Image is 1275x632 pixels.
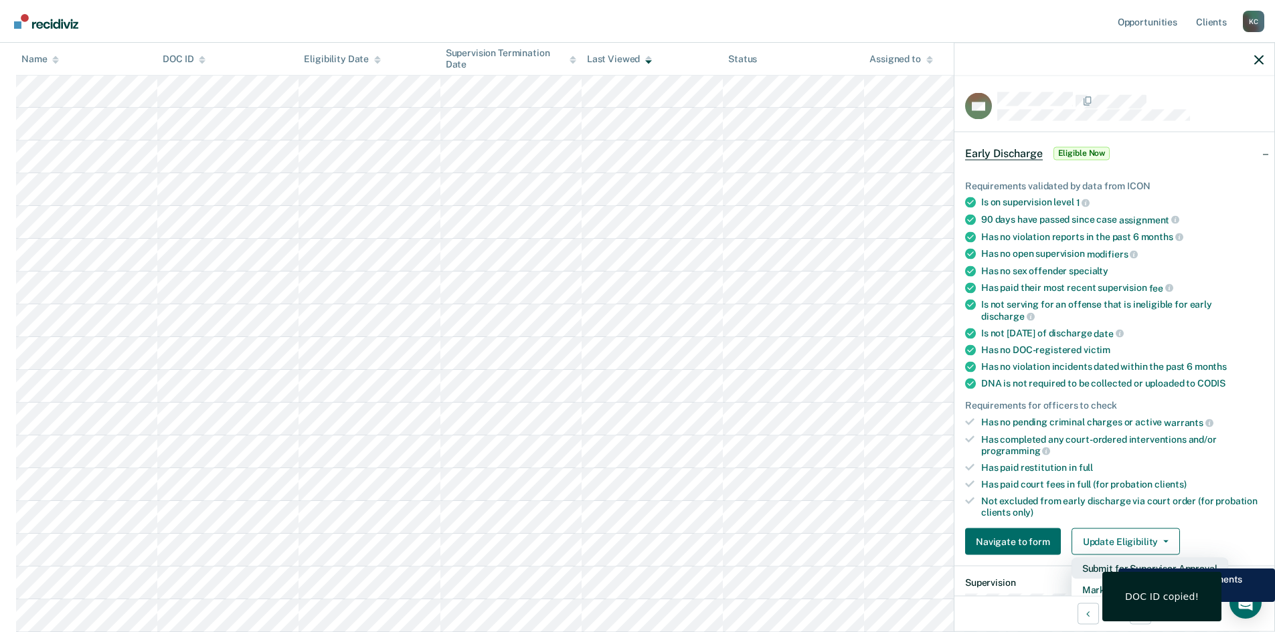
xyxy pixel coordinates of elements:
span: CODIS [1197,378,1225,389]
div: Early DischargeEligible Now [954,132,1274,175]
span: specialty [1069,265,1108,276]
div: Has paid their most recent supervision [981,282,1264,294]
div: 90 days have passed since case [981,213,1264,225]
div: Assigned to [869,54,932,65]
span: modifiers [1087,248,1138,259]
span: only) [1013,506,1033,517]
span: discharge [981,310,1035,321]
div: K C [1243,11,1264,32]
div: DOC ID [163,54,205,65]
span: fee [1149,282,1173,293]
button: Previous Opportunity [1078,603,1099,624]
dt: Supervision [965,577,1264,589]
div: Has paid court fees in full (for probation [981,478,1264,490]
div: 3 / 41 [954,595,1274,631]
span: date [1094,328,1123,338]
span: Eligible Now [1053,146,1110,160]
span: 1 [1076,197,1090,208]
div: Has no sex offender [981,265,1264,276]
div: Is not serving for an offense that is ineligible for early [981,299,1264,322]
div: Has no violation reports in the past 6 [981,231,1264,243]
div: Last Viewed [587,54,652,65]
span: clients) [1155,478,1187,489]
button: Update Eligibility [1072,528,1180,555]
div: Has no open supervision [981,248,1264,260]
span: programming [981,445,1050,456]
div: Open Intercom Messenger [1229,587,1262,619]
div: Requirements for officers to check [965,400,1264,411]
div: Has completed any court-ordered interventions and/or [981,433,1264,456]
button: Navigate to form [965,528,1061,555]
div: Is not [DATE] of discharge [981,327,1264,339]
div: Has paid restitution in [981,462,1264,473]
div: Eligibility Date [304,54,381,65]
div: Has no pending criminal charges or active [981,417,1264,429]
span: victim [1084,344,1110,355]
div: Has no DOC-registered [981,344,1264,356]
div: Has no violation incidents dated within the past 6 [981,361,1264,373]
div: Status [728,54,757,65]
img: Recidiviz [14,14,78,29]
div: DOC ID copied! [1125,591,1199,603]
span: months [1195,361,1227,372]
button: Profile dropdown button [1243,11,1264,32]
div: Dropdown Menu [1072,558,1228,601]
div: DNA is not required to be collected or uploaded to [981,378,1264,389]
a: Navigate to form link [965,528,1066,555]
div: Name [21,54,59,65]
span: months [1141,231,1183,242]
span: assignment [1119,214,1179,225]
span: Early Discharge [965,146,1043,160]
div: Requirements validated by data from ICON [965,180,1264,191]
span: warrants [1164,417,1213,427]
div: Not excluded from early discharge via court order (for probation clients [981,495,1264,518]
div: Supervision Termination Date [446,47,576,70]
button: Mark as Ineligible [1072,579,1228,601]
button: Submit for Supervisor Approval [1072,558,1228,579]
div: Is on supervision level [981,197,1264,209]
span: full [1079,462,1093,473]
